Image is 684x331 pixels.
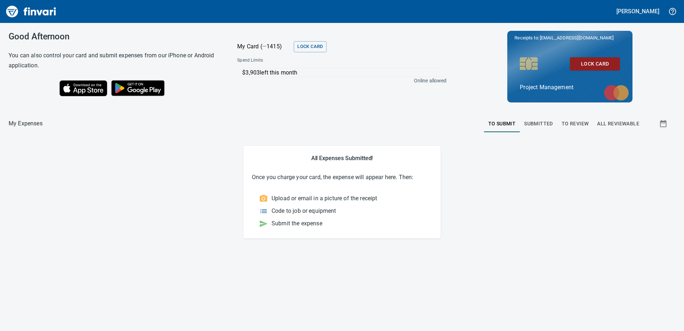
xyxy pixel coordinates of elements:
p: $3,903 left this month [242,68,443,77]
p: Code to job or equipment [272,207,336,215]
h5: All Expenses Submitted! [252,154,432,162]
p: Once you charge your card, the expense will appear here. Then: [252,173,432,182]
img: Download on the App Store [59,80,107,96]
img: mastercard.svg [600,81,632,104]
button: Lock Card [570,57,620,71]
button: [PERSON_NAME] [615,6,661,17]
h3: Good Afternoon [9,32,219,42]
span: [EMAIL_ADDRESS][DOMAIN_NAME] [539,34,614,41]
span: To Review [562,119,589,128]
span: Lock Card [297,43,323,51]
h6: You can also control your card and submit expenses from our iPhone or Android application. [9,51,219,71]
p: My Expenses [9,119,43,128]
button: Show transactions within a particular date range [653,115,675,132]
img: Finvari [4,3,58,20]
p: Project Management [520,83,620,92]
p: Receipts to: [514,34,625,42]
p: My Card (···1415) [237,42,291,51]
span: Spend Limits [237,57,354,64]
p: Submit the expense [272,219,322,228]
span: Lock Card [576,59,614,68]
span: To Submit [488,119,516,128]
nav: breadcrumb [9,119,43,128]
span: All Reviewable [597,119,639,128]
span: Submitted [524,119,553,128]
h5: [PERSON_NAME] [616,8,659,15]
p: Online allowed [231,77,446,84]
p: Upload or email in a picture of the receipt [272,194,377,203]
button: Lock Card [294,41,326,52]
img: Get it on Google Play [107,76,169,100]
